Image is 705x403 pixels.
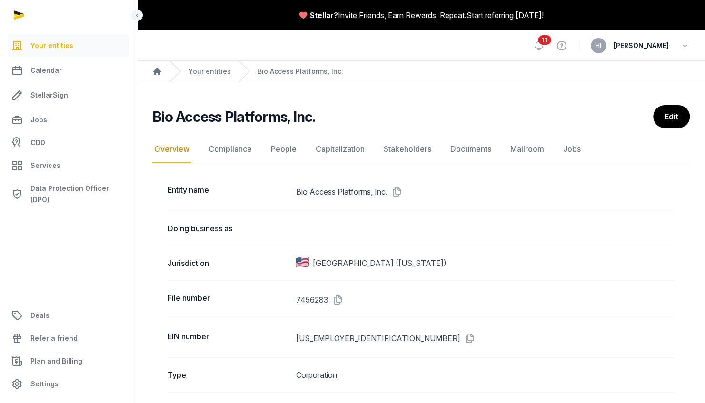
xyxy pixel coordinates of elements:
span: CDD [30,137,45,148]
span: 11 [538,35,551,45]
a: Refer a friend [8,327,129,350]
dt: Entity name [168,184,288,199]
span: Refer a friend [30,333,78,344]
a: CDD [8,133,129,152]
a: StellarSign [8,84,129,107]
a: People [269,136,298,163]
h2: Bio Access Platforms, Inc. [152,108,316,125]
a: Jobs [8,108,129,131]
a: Settings [8,373,129,395]
dd: [US_EMPLOYER_IDENTIFICATION_NUMBER] [296,331,675,346]
a: Stakeholders [382,136,433,163]
span: [GEOGRAPHIC_DATA] ([US_STATE]) [313,257,447,269]
a: Overview [152,136,191,163]
span: Data Protection Officer (DPO) [30,183,125,206]
a: Edit [653,105,690,128]
a: Deals [8,304,129,327]
span: StellarSign [30,89,68,101]
a: Plan and Billing [8,350,129,373]
nav: Breadcrumb [137,61,705,82]
a: Documents [448,136,493,163]
span: Services [30,160,60,171]
span: HI [596,43,601,49]
dt: Doing business as [168,223,288,234]
button: HI [591,38,606,53]
a: Jobs [561,136,583,163]
a: Compliance [207,136,254,163]
a: Calendar [8,59,129,82]
a: Your entities [8,34,129,57]
dd: 7456283 [296,292,675,307]
a: Data Protection Officer (DPO) [8,179,129,209]
a: Start referring [DATE]! [467,10,544,21]
a: Your entities [189,67,231,76]
dd: Corporation [296,369,675,381]
span: Calendar [30,65,62,76]
a: Services [8,154,129,177]
span: Deals [30,310,50,321]
dt: Jurisdiction [168,257,288,269]
span: Stellar? [310,10,338,21]
dt: Type [168,369,288,381]
span: Jobs [30,114,47,126]
span: [PERSON_NAME] [614,40,669,51]
dt: EIN number [168,331,288,346]
iframe: Chat Widget [657,357,705,403]
a: Mailroom [508,136,546,163]
nav: Tabs [152,136,690,163]
span: Settings [30,378,59,390]
span: Plan and Billing [30,355,82,367]
span: Your entities [30,40,73,51]
dt: File number [168,292,288,307]
a: Bio Access Platforms, Inc. [258,67,343,76]
a: Capitalization [314,136,367,163]
dd: Bio Access Platforms, Inc. [296,184,675,199]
